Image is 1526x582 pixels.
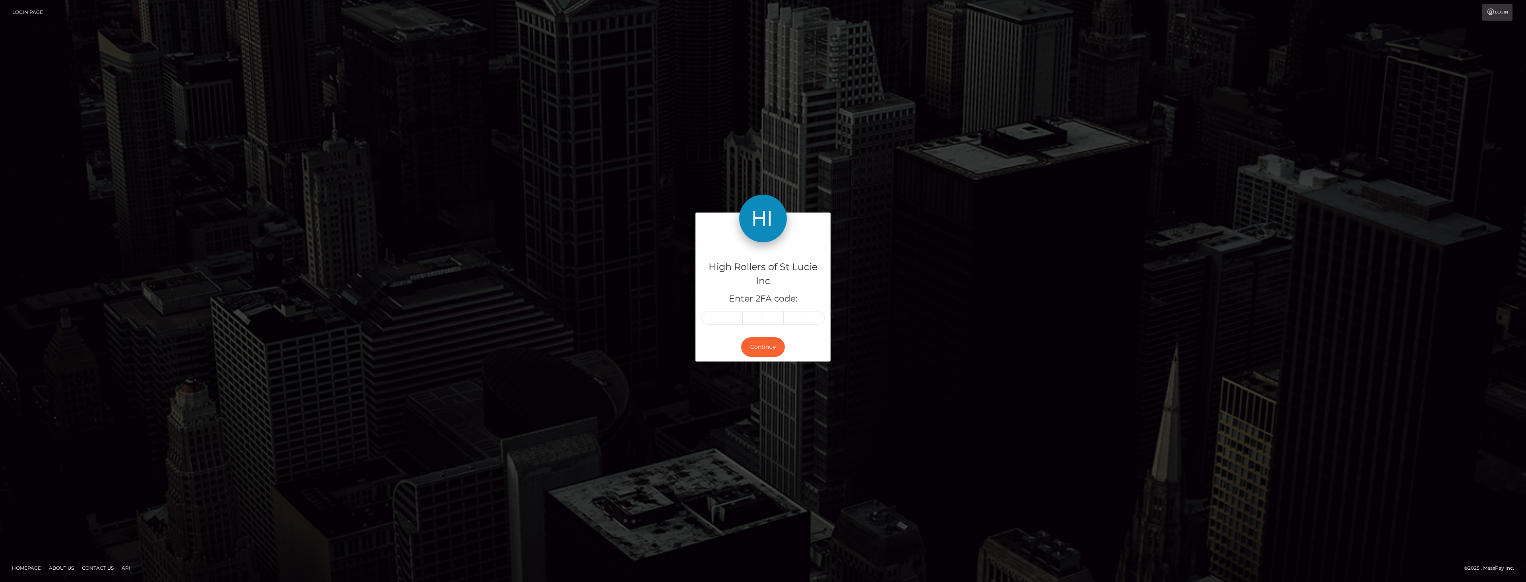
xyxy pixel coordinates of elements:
h4: High Rollers of St Lucie Inc [701,260,825,288]
img: High Rollers of St Lucie Inc [739,195,787,242]
a: Homepage [9,562,44,574]
a: API [118,562,134,574]
a: Login Page [12,4,43,21]
a: Contact Us [79,562,117,574]
div: © 2025 , MassPay Inc. [1464,564,1520,572]
button: Continue [741,337,785,357]
a: About Us [46,562,77,574]
h5: Enter 2FA code: [701,293,825,305]
a: Login [1482,4,1512,21]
